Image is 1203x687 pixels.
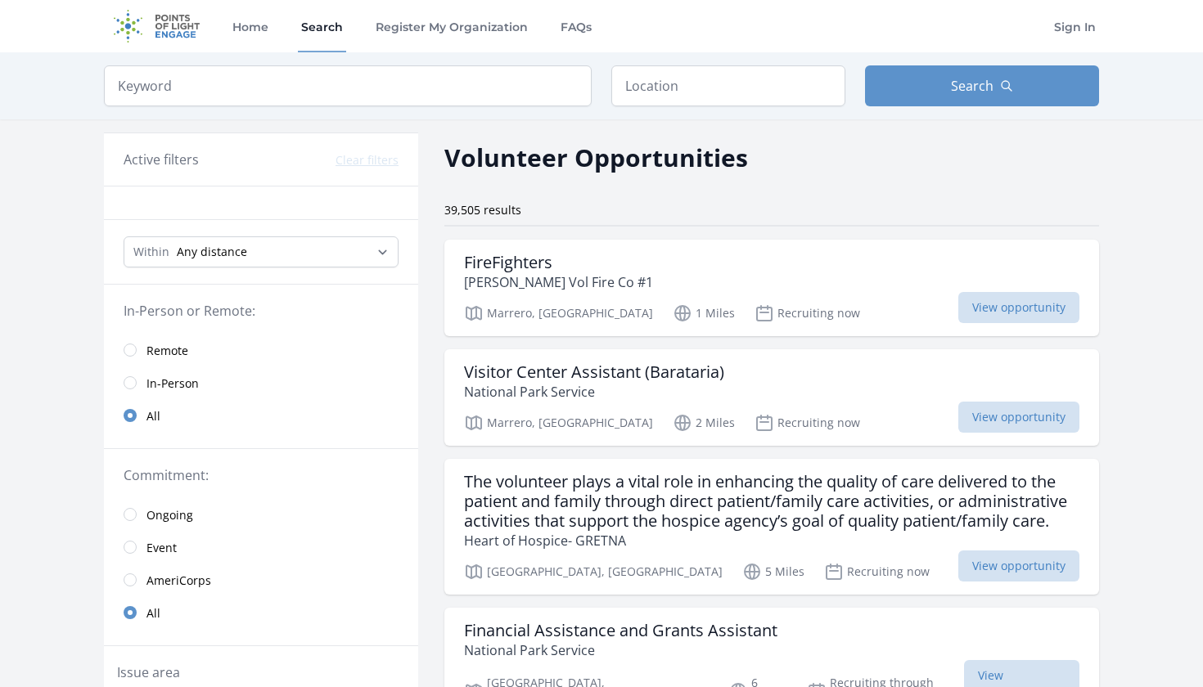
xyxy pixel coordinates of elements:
[611,65,845,106] input: Location
[146,507,193,523] span: Ongoing
[146,540,177,556] span: Event
[104,531,418,564] a: Event
[124,236,399,267] select: Search Radius
[104,334,418,366] a: Remote
[444,240,1099,336] a: FireFighters [PERSON_NAME] Vol Fire Co #1 Marrero, [GEOGRAPHIC_DATA] 1 Miles Recruiting now View ...
[464,272,653,292] p: [PERSON_NAME] Vol Fire Co #1
[336,152,399,168] button: Clear filters
[124,301,399,321] legend: In-Person or Remote:
[824,562,930,581] p: Recruiting now
[464,621,777,640] h3: Financial Assistance and Grants Assistant
[464,640,777,660] p: National Park Service
[444,202,521,218] span: 39,505 results
[124,465,399,485] legend: Commitment:
[444,139,748,176] h2: Volunteer Opportunities
[104,366,418,399] a: In-Person
[146,408,160,424] span: All
[464,303,653,323] p: Marrero, [GEOGRAPHIC_DATA]
[146,572,211,589] span: AmeriCorps
[464,531,1079,550] p: Heart of Hospice- GRETNA
[865,65,1099,106] button: Search
[104,498,418,531] a: Ongoing
[464,413,653,433] p: Marrero, [GEOGRAPHIC_DATA]
[755,413,860,433] p: Recruiting now
[742,562,804,581] p: 5 Miles
[146,343,188,359] span: Remote
[444,459,1099,595] a: The volunteer plays a vital role in enhancing the quality of care delivered to the patient and fa...
[755,303,860,323] p: Recruiting now
[958,292,1079,323] span: View opportunity
[464,382,724,402] p: National Park Service
[951,76,993,96] span: Search
[104,65,592,106] input: Keyword
[673,413,735,433] p: 2 Miles
[464,253,653,272] h3: FireFighters
[104,399,418,432] a: All
[464,562,723,581] p: [GEOGRAPHIC_DATA], [GEOGRAPHIC_DATA]
[146,375,199,392] span: In-Person
[104,596,418,629] a: All
[958,402,1079,433] span: View opportunity
[958,550,1079,581] span: View opportunity
[673,303,735,323] p: 1 Miles
[117,662,180,682] legend: Issue area
[104,564,418,596] a: AmeriCorps
[124,150,199,169] h3: Active filters
[464,362,724,382] h3: Visitor Center Assistant (Barataria)
[146,605,160,622] span: All
[444,349,1099,446] a: Visitor Center Assistant (Barataria) National Park Service Marrero, [GEOGRAPHIC_DATA] 2 Miles Rec...
[464,472,1079,531] h3: The volunteer plays a vital role in enhancing the quality of care delivered to the patient and fa...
